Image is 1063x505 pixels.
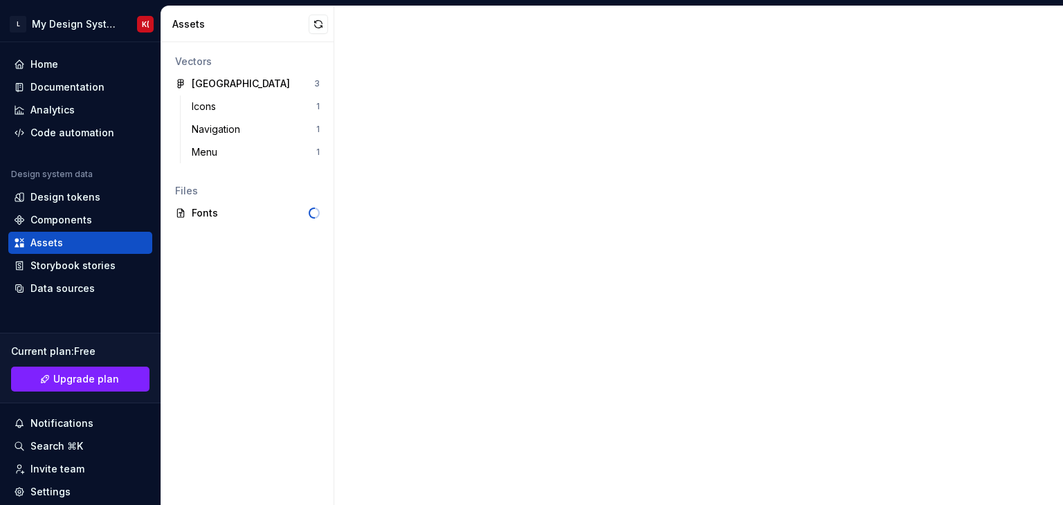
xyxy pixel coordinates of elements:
[186,118,325,140] a: Navigation1
[186,95,325,118] a: Icons1
[30,80,105,94] div: Documentation
[30,236,63,250] div: Assets
[11,169,93,180] div: Design system data
[8,122,152,144] a: Code automation
[30,190,100,204] div: Design tokens
[11,367,149,392] button: Upgrade plan
[8,481,152,503] a: Settings
[316,147,320,158] div: 1
[30,282,95,295] div: Data sources
[170,73,325,95] a: [GEOGRAPHIC_DATA]3
[30,416,93,430] div: Notifications
[172,17,309,31] div: Assets
[8,412,152,434] button: Notifications
[8,435,152,457] button: Search ⌘K
[30,439,83,453] div: Search ⌘K
[30,485,71,499] div: Settings
[30,259,116,273] div: Storybook stories
[8,277,152,300] a: Data sources
[314,78,320,89] div: 3
[11,345,149,358] div: Current plan : Free
[8,255,152,277] a: Storybook stories
[8,232,152,254] a: Assets
[186,141,325,163] a: Menu1
[192,206,309,220] div: Fonts
[30,213,92,227] div: Components
[192,145,223,159] div: Menu
[8,76,152,98] a: Documentation
[8,99,152,121] a: Analytics
[175,55,320,68] div: Vectors
[316,101,320,112] div: 1
[30,126,114,140] div: Code automation
[10,16,26,33] div: L
[53,372,119,386] span: Upgrade plan
[3,9,158,39] button: LMy Design SystemK(
[170,202,325,224] a: Fonts
[8,209,152,231] a: Components
[142,19,149,30] div: K(
[192,122,246,136] div: Navigation
[30,103,75,117] div: Analytics
[8,186,152,208] a: Design tokens
[192,100,221,113] div: Icons
[316,124,320,135] div: 1
[30,57,58,71] div: Home
[8,458,152,480] a: Invite team
[30,462,84,476] div: Invite team
[175,184,320,198] div: Files
[8,53,152,75] a: Home
[32,17,120,31] div: My Design System
[192,77,290,91] div: [GEOGRAPHIC_DATA]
